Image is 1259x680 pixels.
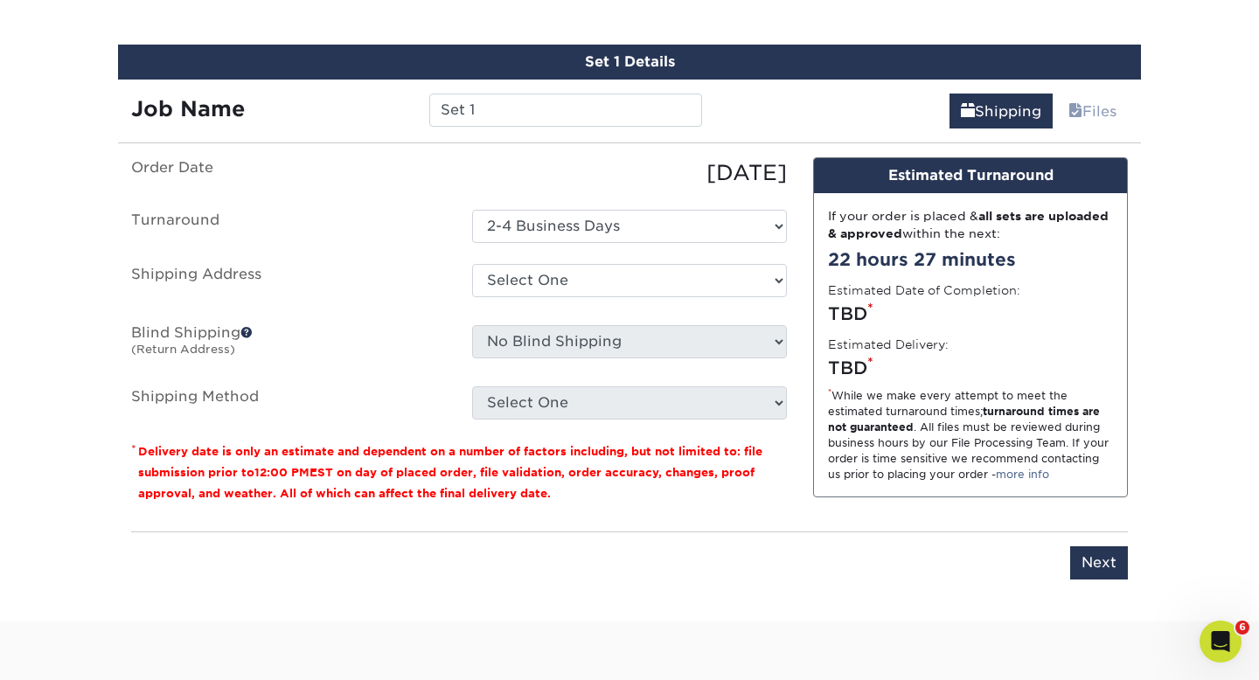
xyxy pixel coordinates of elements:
[828,207,1113,243] div: If your order is placed & within the next:
[1068,103,1082,120] span: files
[828,355,1113,381] div: TBD
[828,388,1113,482] div: While we make every attempt to meet the estimated turnaround times; . All files must be reviewed ...
[118,325,459,365] label: Blind Shipping
[814,158,1127,193] div: Estimated Turnaround
[961,103,975,120] span: shipping
[1057,94,1128,128] a: Files
[429,94,701,127] input: Enter a job name
[4,627,149,674] iframe: Google Customer Reviews
[459,157,800,189] div: [DATE]
[996,468,1049,481] a: more info
[118,264,459,304] label: Shipping Address
[131,343,235,356] small: (Return Address)
[828,281,1020,299] label: Estimated Date of Completion:
[828,246,1113,273] div: 22 hours 27 minutes
[828,405,1100,434] strong: turnaround times are not guaranteed
[828,301,1113,327] div: TBD
[118,210,459,243] label: Turnaround
[118,157,459,189] label: Order Date
[118,45,1141,80] div: Set 1 Details
[1070,546,1128,579] input: Next
[131,96,245,121] strong: Job Name
[118,386,459,420] label: Shipping Method
[1235,621,1249,635] span: 6
[138,445,762,500] small: Delivery date is only an estimate and dependent on a number of factors including, but not limited...
[949,94,1053,128] a: Shipping
[828,336,949,353] label: Estimated Delivery:
[1200,621,1242,663] iframe: Intercom live chat
[254,466,310,479] span: 12:00 PM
